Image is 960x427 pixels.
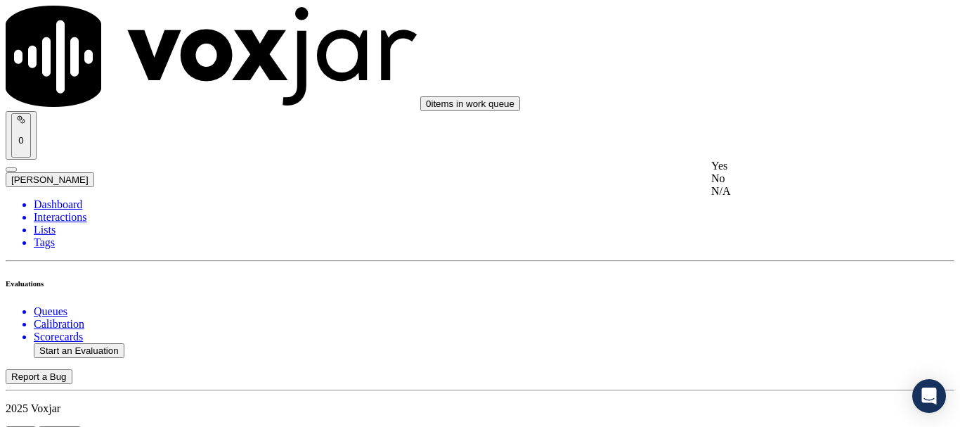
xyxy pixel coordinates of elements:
[711,160,890,172] div: Yes
[6,111,37,160] button: 0
[711,172,890,185] div: No
[6,369,72,384] button: Report a Bug
[6,402,954,415] p: 2025 Voxjar
[34,318,954,331] a: Calibration
[34,224,954,236] a: Lists
[34,236,954,249] a: Tags
[6,172,94,187] button: [PERSON_NAME]
[912,379,946,413] div: Open Intercom Messenger
[34,198,954,211] a: Dashboard
[34,331,954,343] a: Scorecards
[17,135,25,146] p: 0
[6,6,417,107] img: voxjar logo
[6,279,954,288] h6: Evaluations
[420,96,520,111] button: 0items in work queue
[34,305,954,318] a: Queues
[711,185,890,198] div: N/A
[34,211,954,224] a: Interactions
[11,174,89,185] span: [PERSON_NAME]
[34,343,124,358] button: Start an Evaluation
[11,113,31,158] button: 0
